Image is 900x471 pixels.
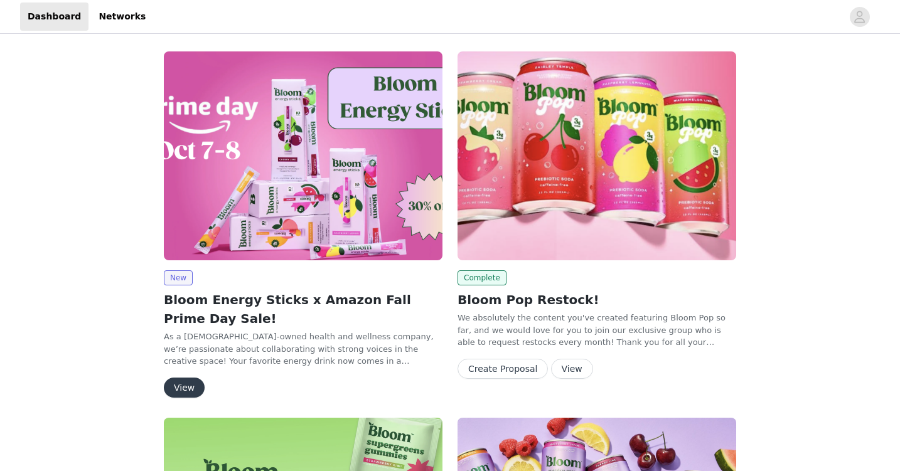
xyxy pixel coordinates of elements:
p: As a [DEMOGRAPHIC_DATA]-owned health and wellness company, we’re passionate about collaborating w... [164,331,442,368]
a: View [164,383,205,393]
button: Create Proposal [458,359,548,379]
a: Networks [91,3,153,31]
button: View [551,359,593,379]
img: Bloom Nutrition [458,51,736,260]
h2: Bloom Pop Restock! [458,290,736,309]
a: Dashboard [20,3,88,31]
a: View [551,364,593,374]
span: Complete [458,270,506,285]
button: View [164,378,205,398]
div: avatar [854,7,865,27]
span: New [164,270,193,285]
p: We absolutely the content you've created featuring Bloom Pop so far, and we would love for you to... [458,312,736,349]
h2: Bloom Energy Sticks x Amazon Fall Prime Day Sale! [164,290,442,328]
img: Bloom Nutrition [164,51,442,260]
